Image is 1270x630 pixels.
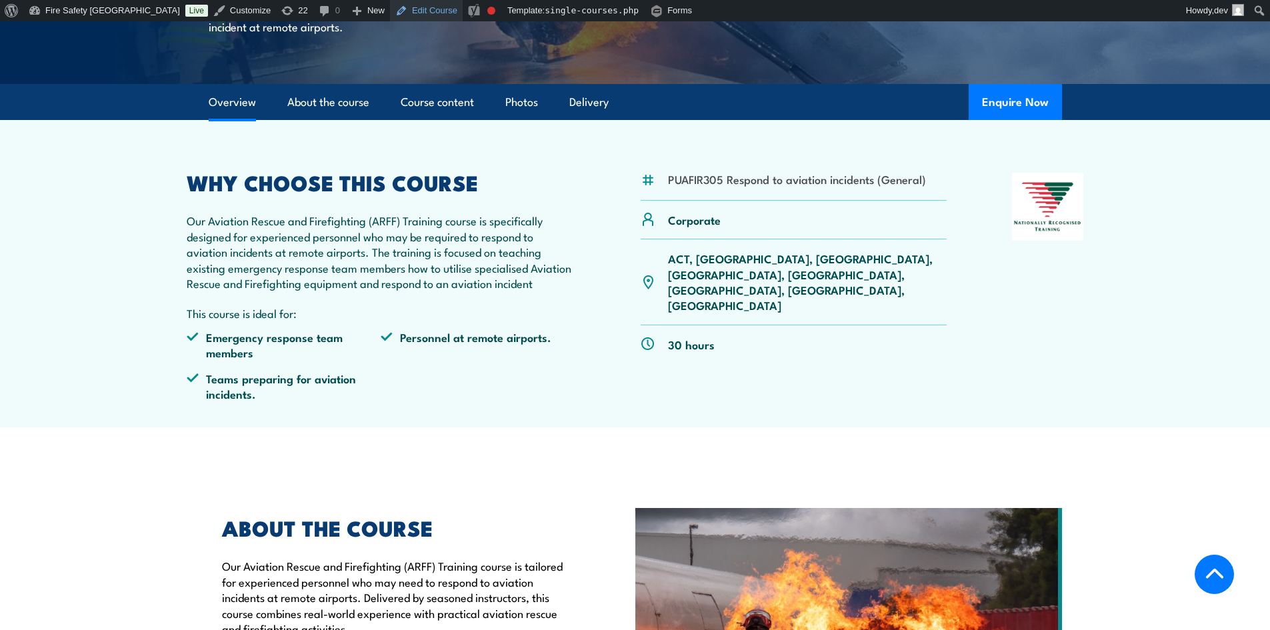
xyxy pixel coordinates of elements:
[969,84,1062,120] button: Enquire Now
[569,85,609,120] a: Delivery
[1012,173,1084,241] img: Nationally Recognised Training logo.
[668,337,715,352] p: 30 hours
[187,213,576,291] p: Our Aviation Rescue and Firefighting (ARFF) Training course is specifically designed for experien...
[1214,5,1228,15] span: dev
[668,212,721,227] p: Corporate
[287,85,369,120] a: About the course
[381,329,575,361] li: Personnel at remote airports.
[187,329,381,361] li: Emergency response team members
[401,85,474,120] a: Course content
[209,85,256,120] a: Overview
[487,7,495,15] div: Focus keyphrase not set
[185,5,208,17] a: Live
[187,305,576,321] p: This course is ideal for:
[545,5,639,15] span: single-courses.php
[668,251,947,313] p: ACT, [GEOGRAPHIC_DATA], [GEOGRAPHIC_DATA], [GEOGRAPHIC_DATA], [GEOGRAPHIC_DATA], [GEOGRAPHIC_DATA...
[187,371,381,402] li: Teams preparing for aviation incidents.
[222,518,574,537] h2: ABOUT THE COURSE
[668,171,926,187] li: PUAFIR305 Respond to aviation incidents (General)
[505,85,538,120] a: Photos
[187,173,576,191] h2: WHY CHOOSE THIS COURSE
